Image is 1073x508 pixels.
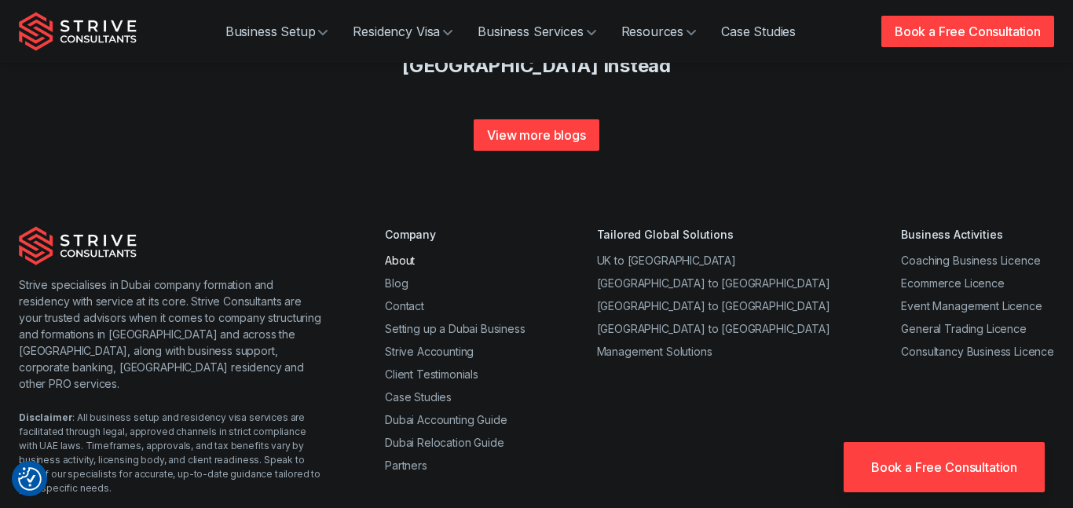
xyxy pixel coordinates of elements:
[597,254,736,267] a: UK to [GEOGRAPHIC_DATA]
[901,345,1054,358] a: Consultancy Business Licence
[340,16,465,47] a: Residency Visa
[901,226,1054,243] div: Business Activities
[474,119,599,151] a: View more blogs
[709,16,808,47] a: Case Studies
[597,226,830,243] div: Tailored Global Solutions
[385,459,427,472] a: Partners
[901,299,1042,312] a: Event Management Licence
[609,16,709,47] a: Resources
[385,254,415,267] a: About
[213,16,341,47] a: Business Setup
[844,442,1045,492] a: Book a Free Consultation
[385,436,504,449] a: Dubai Relocation Guide
[385,390,452,404] a: Case Studies
[19,411,322,495] div: : All business setup and residency visa services are facilitated through legal, approved channels...
[19,226,137,265] img: Strive Consultants
[597,276,830,290] a: [GEOGRAPHIC_DATA] to [GEOGRAPHIC_DATA]
[19,411,72,423] strong: Disclaimer
[385,226,526,243] div: Company
[18,467,42,491] img: Revisit consent button
[385,299,424,312] a: Contact
[597,345,712,358] a: Management Solutions
[385,345,474,358] a: Strive Accounting
[901,254,1040,267] a: Coaching Business Licence
[465,16,608,47] a: Business Services
[385,276,408,290] a: Blog
[19,276,322,392] p: Strive specialises in Dubai company formation and residency with service at its core. Strive Cons...
[18,467,42,491] button: Consent Preferences
[901,322,1026,335] a: General Trading Licence
[597,299,830,312] a: [GEOGRAPHIC_DATA] to [GEOGRAPHIC_DATA]
[597,322,830,335] a: [GEOGRAPHIC_DATA] to [GEOGRAPHIC_DATA]
[19,12,137,51] img: Strive Consultants
[881,16,1054,47] a: Book a Free Consultation
[385,413,507,426] a: Dubai Accounting Guide
[385,322,526,335] a: Setting up a Dubai Business
[385,367,478,381] a: Client Testimonials
[901,276,1004,290] a: Ecommerce Licence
